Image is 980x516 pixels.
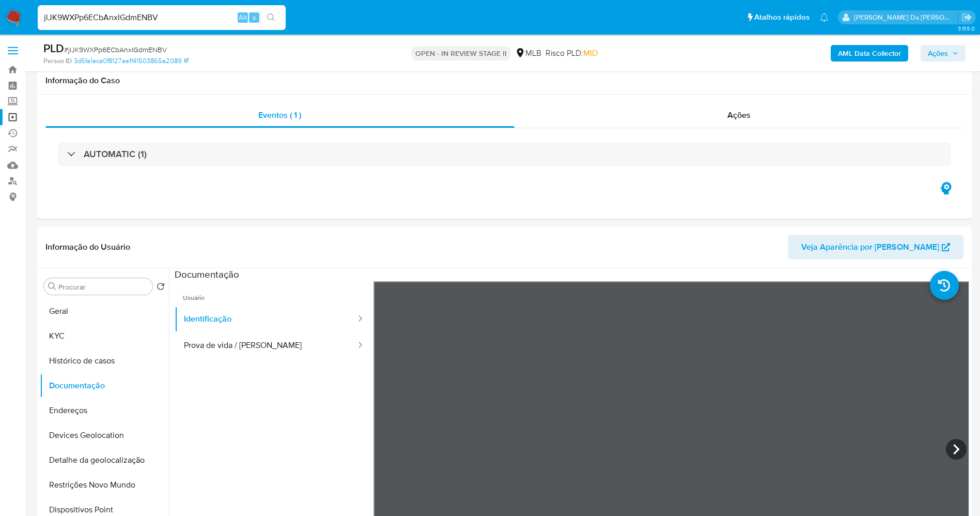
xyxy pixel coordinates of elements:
a: Sair [961,12,972,23]
div: AUTOMATIC (1) [58,142,951,166]
button: Devices Geolocation [40,423,169,448]
p: OPEN - IN REVIEW STAGE II [411,46,511,60]
span: s [253,12,256,22]
b: Person ID [43,56,72,66]
button: Endereços [40,398,169,423]
a: 3d5fa1eca0f8127ae1f41503865a2089 [74,56,189,66]
button: Histórico de casos [40,348,169,373]
span: Ações [928,45,948,62]
span: Ações [727,109,751,121]
button: Restrições Novo Mundo [40,473,169,497]
h3: AUTOMATIC (1) [84,148,147,160]
button: Veja Aparência por [PERSON_NAME] [788,235,963,260]
span: Alt [239,12,247,22]
span: Veja Aparência por [PERSON_NAME] [801,235,939,260]
span: # jlJK9WXPp6ECbAnxIGdmENBV [64,44,167,55]
input: Procurar [58,282,148,292]
input: Pesquise usuários ou casos... [38,11,286,24]
button: Ações [921,45,966,62]
button: Procurar [48,282,56,291]
h1: Informação do Caso [45,75,963,86]
span: Atalhos rápidos [754,12,810,23]
span: MID [583,47,598,59]
a: Notificações [820,13,829,22]
button: Detalhe da geolocalização [40,448,169,473]
button: search-icon [260,10,282,25]
button: Geral [40,299,169,324]
p: patricia.varelo@mercadopago.com.br [854,12,958,22]
span: Eventos ( 1 ) [258,109,301,121]
button: KYC [40,324,169,348]
span: Risco PLD: [546,48,598,59]
h1: Informação do Usuário [45,242,130,252]
button: AML Data Collector [831,45,908,62]
button: Retornar ao pedido padrão [157,282,165,294]
button: Documentação [40,373,169,398]
b: AML Data Collector [838,45,901,62]
b: PLD [43,40,64,56]
div: MLB [515,48,541,59]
